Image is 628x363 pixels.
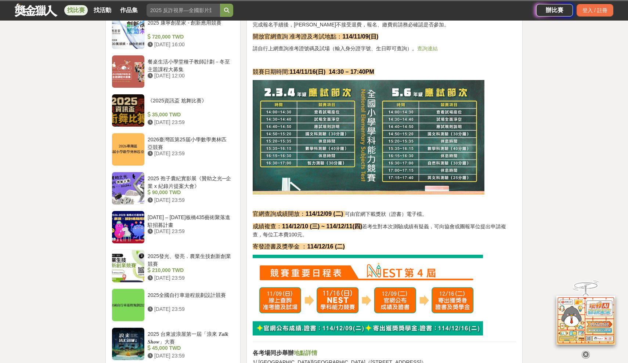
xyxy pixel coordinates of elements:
a: 2025發光、發亮．農業生技創新創業競賽 210,000 TWD [DATE] 23:59 [112,250,234,283]
span: 開放官網查詢 准考證及考試地點： [253,33,378,40]
div: 210,000 TWD [148,266,231,274]
div: 35,000 TWD [148,111,231,119]
span: 可由官網下載獎狀（證書）電子檔。 [345,211,427,217]
div: 2025 康寧創星家 - 創新應用競賽 [148,19,231,33]
strong: 114/12/10 (三) ~ 114/12/11(四) [282,223,362,229]
strong: 114/12/16 (二) [307,243,344,250]
div: [DATE] 23:59 [148,119,231,126]
div: [DATE] 23:59 [148,305,231,313]
div: 720,000 TWD [148,33,231,41]
div: 2026臺灣區第25届小學數學奧林匹亞競賽 [148,136,231,150]
strong: 地點詳情 [294,350,317,356]
a: 地點詳情 [294,348,317,356]
div: [DATE] 23:59 [148,196,231,204]
div: [DATE] – [DATE]板橋435藝術聚落進駐招募計畫 [148,214,231,228]
div: [DATE] 23:59 [148,274,231,282]
a: [DATE] – [DATE]板橋435藝術聚落進駐招募計畫 [DATE] 23:59 [112,211,234,244]
span: 寄發證書及獎學金 ： [253,243,345,250]
div: 登入 / 註冊 [577,4,613,17]
div: [DATE] 23:59 [148,150,231,157]
a: 找活動 [91,5,114,15]
a: 餐桌生活小學堂種子教師計劃－冬至主題課程大募集 [DATE] 12:00 [112,55,234,88]
a: 2025 康寧創星家 - 創新應用競賽 720,000 TWD [DATE] 16:00 [112,16,234,49]
input: 2025 反詐視界—全國影片競賽 [147,4,220,17]
a: 辦比賽 [536,4,573,17]
div: 2025 孢子囊紀實影展《贊助之光─企業 x 紀錄片提案大會》 [148,175,231,189]
img: c75cc396-320d-4c01-bd20-0bd8d0a17e01.jpg [253,80,484,195]
div: 2025全國自行車遊程規劃設計競賽 [148,291,231,305]
a: 找比賽 [64,5,88,15]
span: 若考生對本次測驗成績有疑義，可向協會或團報單位提出申請複查，每位工本費100元。 [253,224,506,237]
strong: 114/12/09 (二) [306,211,343,217]
span: 請自行上網查詢准考證號碼及試場（輸入身分證字號、生日即可查詢）。 [253,46,417,51]
a: 2026臺灣區第25届小學數學奧林匹亞競賽 [DATE] 23:59 [112,133,234,166]
div: [DATE] 16:00 [148,41,231,48]
img: aa00ac08-c469-4bca-a597-d0edf7684ed4.jpg [253,255,483,335]
img: d2146d9a-e6f6-4337-9592-8cefde37ba6b.png [556,296,615,345]
a: 《2025資訊盃 尬舞比賽》 35,000 TWD [DATE] 23:59 [112,94,234,127]
span: 成績複查： [253,223,362,229]
div: [DATE] 12:00 [148,72,231,80]
a: 作品集 [117,5,141,15]
div: 45,000 TWD [148,344,231,352]
div: 2025 台東波浪屋第一屆「浪來 𝑻𝒂𝒍𝒌 𝑺𝒉𝒐𝒘」大賽 [148,330,231,344]
strong: 114/11/16(日) 14:30 – 17:40PM [289,69,374,75]
span: 競賽日期時間: [253,69,374,75]
strong: 各考場同步舉辦 [253,350,294,356]
a: 查詢連結 [417,46,438,51]
span: 官網查詢成績開放： [253,211,345,217]
a: 2025全國自行車遊程規劃設計競賽 [DATE] 23:59 [112,288,234,322]
span: 完成報名手續後，[PERSON_NAME]不接受退費，報名、繳費前請務必確認是否參加。 [253,22,449,28]
div: [DATE] 23:59 [148,228,231,235]
div: 《2025資訊盃 尬舞比賽》 [148,97,231,111]
a: 2025 孢子囊紀實影展《贊助之光─企業 x 紀錄片提案大會》 90,000 TWD [DATE] 23:59 [112,172,234,205]
div: 餐桌生活小學堂種子教師計劃－冬至主題課程大募集 [148,58,231,72]
strong: 114/11/09(日) [342,33,378,40]
a: 2025 台東波浪屋第一屆「浪來 𝑻𝒂𝒍𝒌 𝑺𝒉𝒐𝒘」大賽 45,000 TWD [DATE] 23:59 [112,327,234,360]
div: [DATE] 23:59 [148,352,231,360]
div: 2025發光、發亮．農業生技創新創業競賽 [148,253,231,266]
div: 90,000 TWD [148,189,231,196]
